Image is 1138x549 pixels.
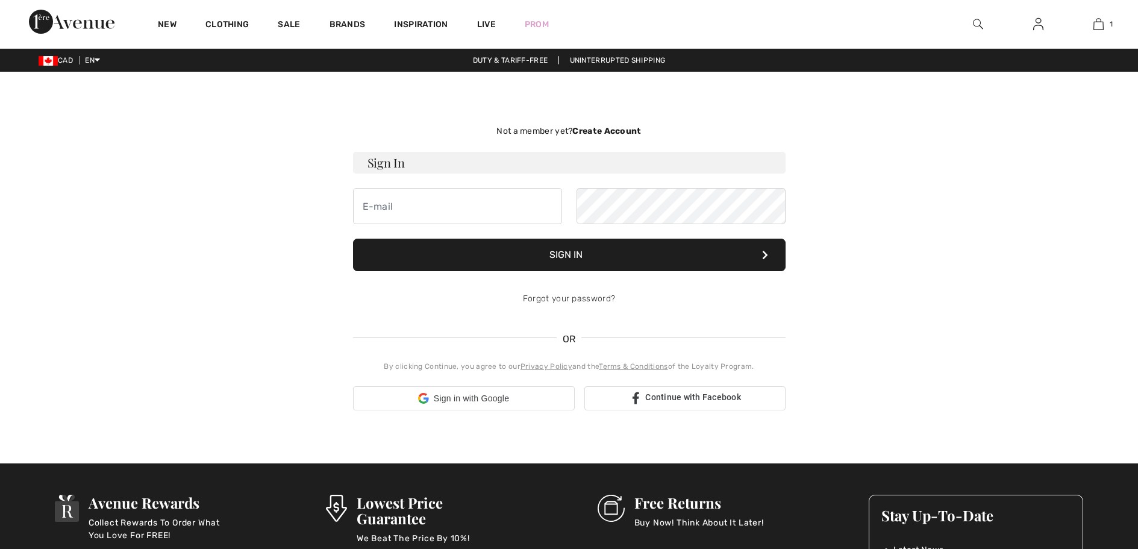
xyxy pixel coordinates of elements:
div: By clicking Continue, you agree to our and the of the Loyalty Program. [353,361,786,372]
h3: Stay Up-To-Date [881,507,1071,523]
img: My Info [1033,17,1043,31]
a: Continue with Facebook [584,386,786,410]
div: Sign in with Google [353,386,575,410]
a: Sale [278,19,300,32]
a: Clothing [205,19,249,32]
h3: Avenue Rewards [89,495,236,510]
strong: Create Account [572,126,641,136]
a: 1 [1069,17,1128,31]
h3: Free Returns [634,495,764,510]
span: EN [85,56,100,64]
img: search the website [973,17,983,31]
input: E-mail [353,188,562,224]
a: Privacy Policy [521,362,572,371]
img: Canadian Dollar [39,56,58,66]
div: Not a member yet? [353,125,786,137]
a: Forgot your password? [523,293,615,304]
span: Inspiration [394,19,448,32]
p: Collect Rewards To Order What You Love For FREE! [89,516,236,541]
img: Avenue Rewards [55,495,79,522]
a: Prom [525,18,549,31]
img: My Bag [1093,17,1104,31]
a: Live [477,18,496,31]
img: Free Returns [598,495,625,522]
img: Lowest Price Guarantee [326,495,346,522]
p: Buy Now! Think About It Later! [634,516,764,541]
a: Terms & Conditions [599,362,667,371]
span: Continue with Facebook [645,392,741,402]
span: 1 [1110,19,1113,30]
h3: Sign In [353,152,786,174]
span: OR [557,332,582,347]
button: Sign In [353,239,786,271]
img: 1ère Avenue [29,10,114,34]
h3: Lowest Price Guarantee [357,495,507,526]
a: Brands [330,19,366,32]
a: Sign In [1024,17,1053,32]
span: CAD [39,56,78,64]
span: Sign in with Google [434,392,509,405]
a: New [158,19,177,32]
